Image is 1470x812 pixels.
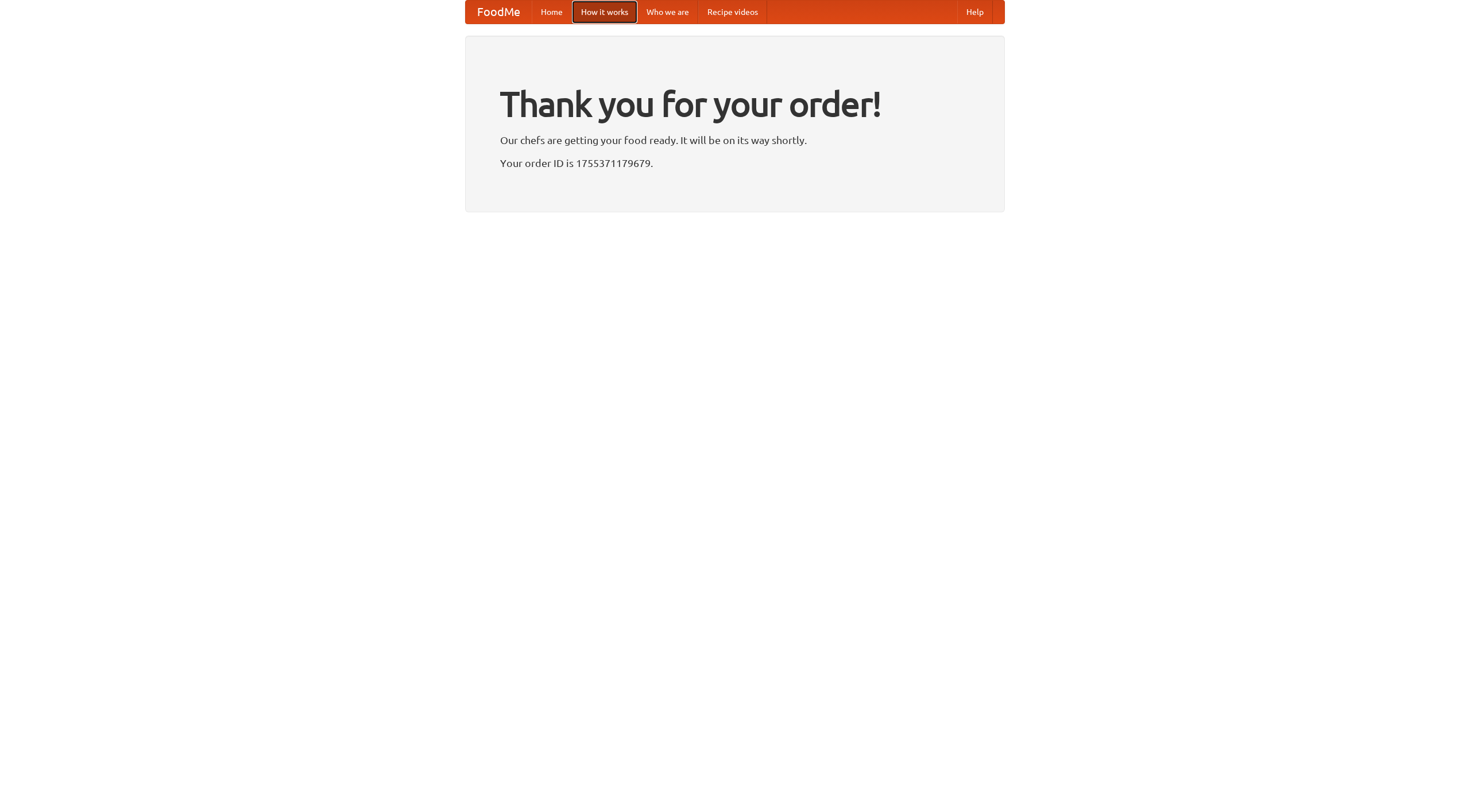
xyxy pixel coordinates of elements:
[957,1,993,24] a: Help
[698,1,767,24] a: Recipe videos
[500,131,970,149] p: Our chefs are getting your food ready. It will be on its way shortly.
[466,1,532,24] a: FoodMe
[500,76,970,131] h1: Thank you for your order!
[532,1,572,24] a: Home
[637,1,698,24] a: Who we are
[500,154,970,172] p: Your order ID is 1755371179679.
[572,1,637,24] a: How it works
